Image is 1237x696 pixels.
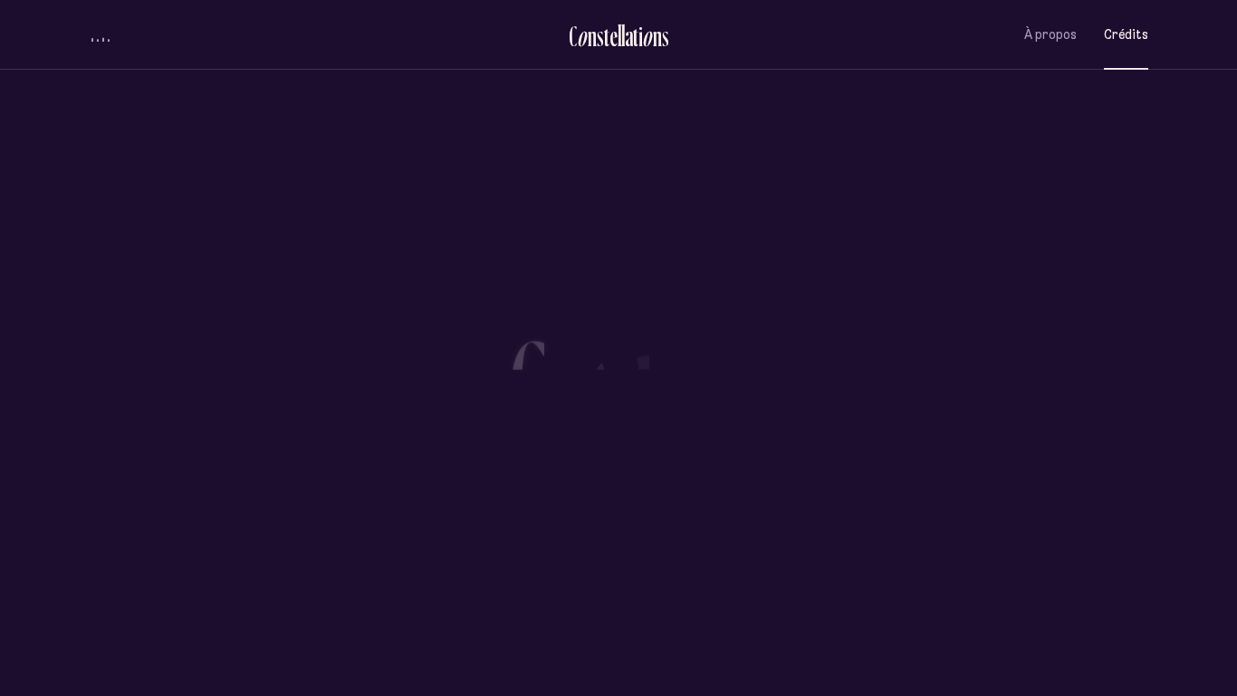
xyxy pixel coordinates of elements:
div: l [618,21,621,51]
div: n [588,21,597,51]
button: À propos [1024,14,1077,56]
div: e [609,21,618,51]
div: s [662,21,669,51]
span: À propos [1024,27,1077,43]
div: C [569,21,577,51]
div: i [638,21,643,51]
button: volume audio [89,25,112,44]
div: n [653,21,662,51]
button: Crédits [1104,14,1148,56]
span: Crédits [1104,27,1148,43]
div: l [621,21,625,51]
div: t [633,21,638,51]
div: a [625,21,633,51]
div: s [597,21,604,51]
div: o [642,21,653,51]
div: t [604,21,609,51]
div: o [577,21,588,51]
